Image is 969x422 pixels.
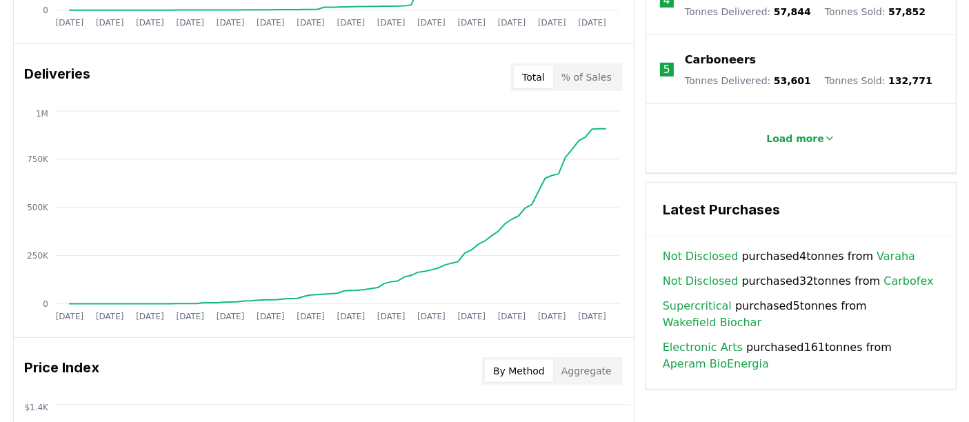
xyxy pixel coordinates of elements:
a: Wakefield Biochar [663,314,761,331]
tspan: [DATE] [216,18,244,28]
tspan: [DATE] [337,18,365,28]
button: Total [514,66,553,88]
tspan: [DATE] [95,18,123,28]
p: Tonnes Delivered : [685,5,811,19]
a: Aperam BioEnergia [663,356,769,372]
button: Load more [755,125,846,152]
tspan: [DATE] [216,312,244,321]
tspan: [DATE] [55,312,83,321]
span: purchased 161 tonnes from [663,339,939,372]
tspan: 1M [35,109,48,119]
a: Electronic Arts [663,339,743,356]
span: 132,771 [888,75,932,86]
p: Tonnes Delivered : [685,74,811,88]
a: Carbofex [883,273,933,290]
tspan: [DATE] [136,312,164,321]
tspan: [DATE] [578,18,606,28]
tspan: [DATE] [498,312,526,321]
tspan: [DATE] [297,18,325,28]
a: Carboneers [685,52,756,68]
tspan: [DATE] [377,312,406,321]
button: Aggregate [553,360,620,382]
button: % of Sales [553,66,620,88]
tspan: [DATE] [176,312,204,321]
tspan: [DATE] [417,18,446,28]
tspan: 250K [27,251,49,261]
span: purchased 5 tonnes from [663,298,939,331]
tspan: [DATE] [538,18,566,28]
tspan: 0 [43,6,48,15]
tspan: 750K [27,154,49,164]
a: Supercritical [663,298,732,314]
tspan: [DATE] [377,18,406,28]
tspan: [DATE] [136,18,164,28]
tspan: [DATE] [337,312,365,321]
p: 5 [663,61,670,78]
tspan: [DATE] [257,312,285,321]
span: purchased 4 tonnes from [663,248,915,265]
tspan: $1.4K [24,403,49,412]
tspan: [DATE] [498,18,526,28]
tspan: [DATE] [95,312,123,321]
tspan: 500K [27,203,49,212]
tspan: [DATE] [538,312,566,321]
p: Tonnes Sold : [825,5,926,19]
span: purchased 32 tonnes from [663,273,934,290]
tspan: [DATE] [457,312,486,321]
h3: Price Index [25,357,100,385]
h3: Deliveries [25,63,91,91]
a: Not Disclosed [663,248,739,265]
h3: Latest Purchases [663,199,939,220]
tspan: [DATE] [457,18,486,28]
button: By Method [485,360,553,382]
tspan: 0 [43,299,48,309]
span: 57,852 [888,6,926,17]
tspan: [DATE] [176,18,204,28]
a: Not Disclosed [663,273,739,290]
tspan: [DATE] [578,312,606,321]
tspan: [DATE] [417,312,446,321]
span: 57,844 [774,6,811,17]
tspan: [DATE] [297,312,325,321]
p: Tonnes Sold : [825,74,932,88]
tspan: [DATE] [55,18,83,28]
span: 53,601 [774,75,811,86]
a: Varaha [877,248,915,265]
p: Load more [766,132,824,145]
tspan: [DATE] [257,18,285,28]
